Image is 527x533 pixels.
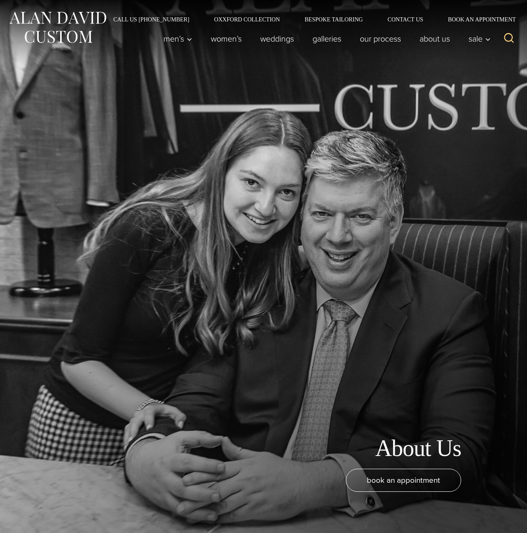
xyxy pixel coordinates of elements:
h1: About Us [375,435,461,462]
a: Our Process [351,30,410,47]
nav: Primary Navigation [154,30,495,47]
a: Women’s [202,30,251,47]
a: Oxxford Collection [202,16,292,22]
a: Bespoke Tailoring [292,16,375,22]
a: Galleries [303,30,351,47]
a: About Us [410,30,459,47]
span: book an appointment [367,474,440,486]
a: Call Us [PHONE_NUMBER] [101,16,202,22]
nav: Secondary Navigation [101,16,519,22]
a: weddings [251,30,303,47]
button: View Search Form [499,29,519,49]
a: Book an Appointment [436,16,519,22]
img: Alan David Custom [8,9,107,46]
a: Contact Us [375,16,436,22]
span: Men’s [163,35,192,43]
span: Sale [469,35,491,43]
a: book an appointment [346,469,461,492]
